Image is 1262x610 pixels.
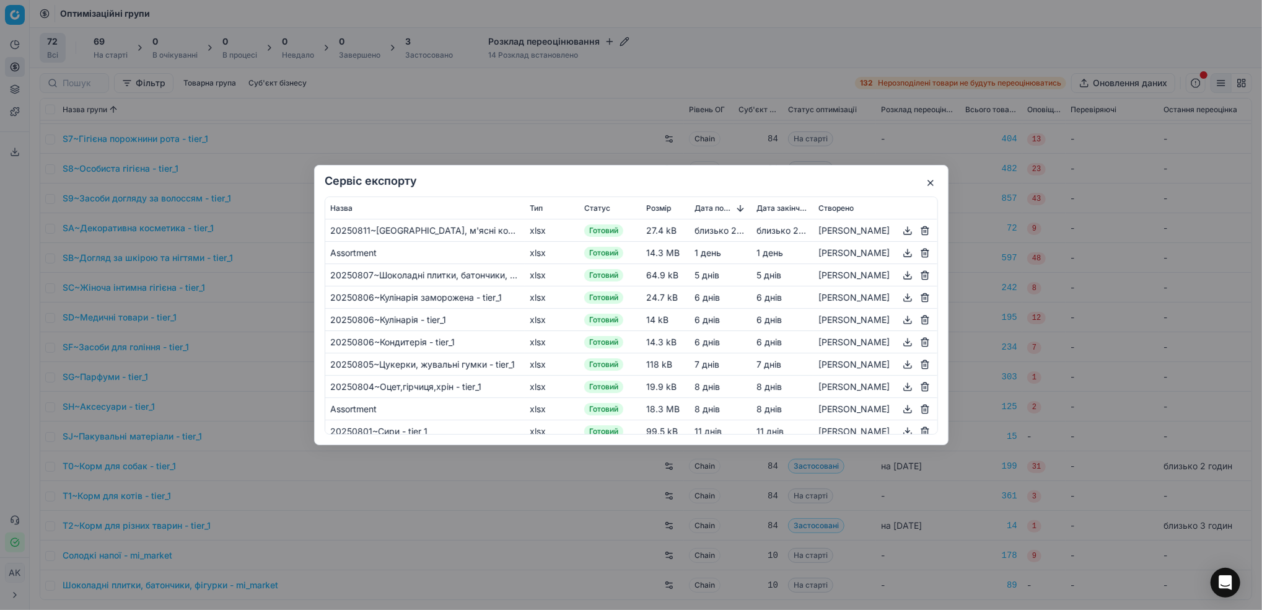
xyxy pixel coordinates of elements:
div: xlsx [530,358,574,371]
span: 8 днів [756,404,782,414]
span: 8 днів [695,381,720,392]
span: 6 днів [695,292,720,303]
span: Готовий [584,247,623,259]
span: 8 днів [756,381,782,392]
span: 8 днів [695,404,720,414]
div: xlsx [530,269,574,281]
div: 20250811~[GEOGRAPHIC_DATA], м'ясні консерви - tier_1 [330,224,520,237]
div: 24.7 kB [646,291,685,304]
div: [PERSON_NAME] [818,335,932,350]
span: Розмір [646,203,671,213]
div: 118 kB [646,358,685,371]
h2: Сервіс експорту [325,175,938,187]
span: Створено [818,203,854,213]
span: Тип [530,203,543,213]
span: Дата закінчення [756,203,808,213]
span: Готовий [584,269,623,281]
div: 20250807~Шоколадні плитки, батончики, фігурки - tier_1 [330,269,520,281]
span: 1 день [695,247,721,258]
div: 64.9 kB [646,269,685,281]
span: Назва [330,203,353,213]
span: 6 днів [756,292,782,303]
div: [PERSON_NAME] [818,379,932,394]
span: Готовий [584,358,623,371]
span: 6 днів [756,314,782,325]
span: 11 днів [695,426,722,436]
div: 20250806~Кондитерія - tier_1 [330,336,520,348]
span: 1 день [756,247,783,258]
div: 20250804~Оцет,гірчиця,хрін - tier_1 [330,381,520,393]
span: Дата початку [695,203,734,213]
div: xlsx [530,247,574,259]
div: 20250805~Цукерки, жувальні гумки - tier_1 [330,358,520,371]
div: 14 kB [646,314,685,326]
div: [PERSON_NAME] [818,312,932,327]
div: 27.4 kB [646,224,685,237]
span: 6 днів [695,314,720,325]
div: [PERSON_NAME] [818,245,932,260]
button: Sorted by Дата початку descending [734,202,747,214]
div: xlsx [530,291,574,304]
div: 20250801~Сири - tier_1 [330,425,520,438]
div: 20250806~Кулінарія заморожена - tier_1 [330,291,520,304]
div: xlsx [530,381,574,393]
span: близько 20 годин [756,225,831,236]
div: Assortment [330,403,520,415]
div: xlsx [530,224,574,237]
div: xlsx [530,336,574,348]
div: xlsx [530,314,574,326]
span: Готовий [584,336,623,348]
div: 99.5 kB [646,425,685,438]
span: 6 днів [756,337,782,347]
div: [PERSON_NAME] [818,268,932,283]
div: 20250806~Кулінарія - tier_1 [330,314,520,326]
span: 5 днів [695,270,719,280]
div: [PERSON_NAME] [818,290,932,305]
div: xlsx [530,403,574,415]
div: [PERSON_NAME] [818,357,932,372]
div: 14.3 kB [646,336,685,348]
div: [PERSON_NAME] [818,223,932,238]
div: 14.3 MB [646,247,685,259]
span: близько 20 годин [695,225,769,236]
div: 19.9 kB [646,381,685,393]
div: [PERSON_NAME] [818,402,932,417]
span: Готовий [584,224,623,237]
div: xlsx [530,425,574,438]
span: 11 днів [756,426,784,436]
div: Assortment [330,247,520,259]
span: 6 днів [695,337,720,347]
span: 5 днів [756,270,781,280]
span: 7 днів [695,359,719,369]
div: [PERSON_NAME] [818,424,932,439]
span: Готовий [584,291,623,304]
span: Готовий [584,403,623,415]
span: Готовий [584,381,623,393]
span: Готовий [584,314,623,326]
span: 7 днів [756,359,781,369]
span: Готовий [584,425,623,438]
div: 18.3 MB [646,403,685,415]
span: Статус [584,203,610,213]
